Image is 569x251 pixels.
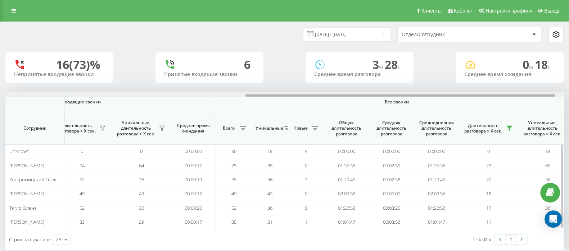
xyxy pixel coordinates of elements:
span: Сотрудник [12,125,58,131]
span: Средняя длительность разговора [374,120,408,137]
span: 74 [80,162,85,169]
td: 01:01:47 [414,215,459,229]
td: 00:00:00 [369,144,414,158]
span: 18 [486,190,491,197]
span: 43 [139,190,144,197]
td: 01:26:52 [414,201,459,215]
td: 01:01:47 [324,215,369,229]
span: Длительность разговора > Х сек. [462,123,504,134]
a: 1 [505,234,516,245]
td: 01:29:45 [414,173,459,187]
td: 00:00:00 [171,144,216,158]
span: Уникальные [256,125,281,131]
span: Общая длительность разговора [329,120,363,137]
span: 52 [231,205,236,211]
span: 0 [305,190,307,197]
span: Все звонки [237,99,556,105]
span: 65 [545,162,550,169]
span: 43 [267,190,272,197]
span: 3 [372,57,385,72]
span: 0 [140,148,143,154]
span: 3 [305,176,307,183]
span: Длительность разговора > Х сек. [56,123,97,134]
span: 49 [231,190,236,197]
span: 11 [486,219,491,225]
span: м [529,63,535,71]
td: 01:35:36 [414,158,459,172]
td: 00:02:38 [369,173,414,187]
span: c [398,63,401,71]
span: 55 [231,176,236,183]
span: Костромицький Олександр [9,176,69,183]
span: 52 [80,205,85,211]
span: 18 [267,148,272,154]
span: Клиенты [421,8,442,14]
span: Кабинет [454,8,473,14]
span: Выход [544,8,559,14]
span: 64 [139,162,144,169]
div: Принятые входящие звонки [164,71,255,78]
span: 0 [305,205,307,211]
span: 9 [305,148,307,154]
span: 18 [535,57,551,72]
span: [PERSON_NAME] [9,162,44,169]
span: 36 [139,205,144,211]
span: [PERSON_NAME] [9,190,44,197]
span: м [379,63,385,71]
span: 1 [305,219,307,225]
td: 01:35:36 [324,158,369,172]
span: Среднедневная длительность разговора [419,120,453,137]
td: 00:00:20 [171,201,216,215]
span: 0 [523,57,535,72]
span: Всего [220,125,238,131]
td: 00:00:12 [171,187,216,201]
span: Уникальные, длительность разговора > Х сек. [522,120,563,137]
div: Отдел/Сотрудник [402,32,488,38]
span: 0 [305,162,307,169]
span: 28 [385,57,401,72]
td: 00:03:52 [369,215,414,229]
td: 02:09:56 [414,187,459,201]
div: 16 (73)% [56,58,100,71]
td: 01:26:52 [324,201,369,215]
span: [PERSON_NAME] [9,219,44,225]
div: 6 [244,58,250,71]
span: 18 [545,148,550,154]
span: 0 [81,148,83,154]
span: 29 [139,219,144,225]
td: 00:00:17 [171,215,216,229]
td: 02:09:56 [324,187,369,201]
div: 1 - 6 из 6 [473,236,491,243]
span: 33 [80,219,85,225]
td: 01:29:45 [324,173,369,187]
span: 36 [545,205,550,211]
span: 31 [267,219,272,225]
span: 23 [486,162,491,169]
span: 35 [231,219,236,225]
span: 65 [267,162,272,169]
div: Непринятые входящие звонки [14,71,105,78]
span: c [548,63,551,71]
span: 36 [267,176,272,183]
span: Среднее время ожидания [176,123,210,134]
div: Среднее время разговора [314,71,405,78]
span: Тягло Олена [9,205,37,211]
span: 20 [486,176,491,183]
td: 00:03:20 [369,201,414,215]
span: Уникальные, длительность разговора > Х сек. [115,120,157,137]
div: Open Intercom Messenger [545,210,562,228]
span: 30 [231,148,236,154]
td: 00:05:00 [369,187,414,201]
td: 00:00:00 [414,144,459,158]
td: 00:02:59 [369,158,414,172]
span: Строк на странице [9,236,51,243]
td: 00:00:17 [171,158,216,172]
div: 25 [56,236,62,243]
span: Новые [292,125,310,131]
span: Unknown [9,148,30,154]
span: 49 [80,190,85,197]
td: 00:00:00 [324,144,369,158]
span: 17 [486,205,491,211]
span: 52 [80,176,85,183]
div: Среднее время ожидания [464,71,555,78]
